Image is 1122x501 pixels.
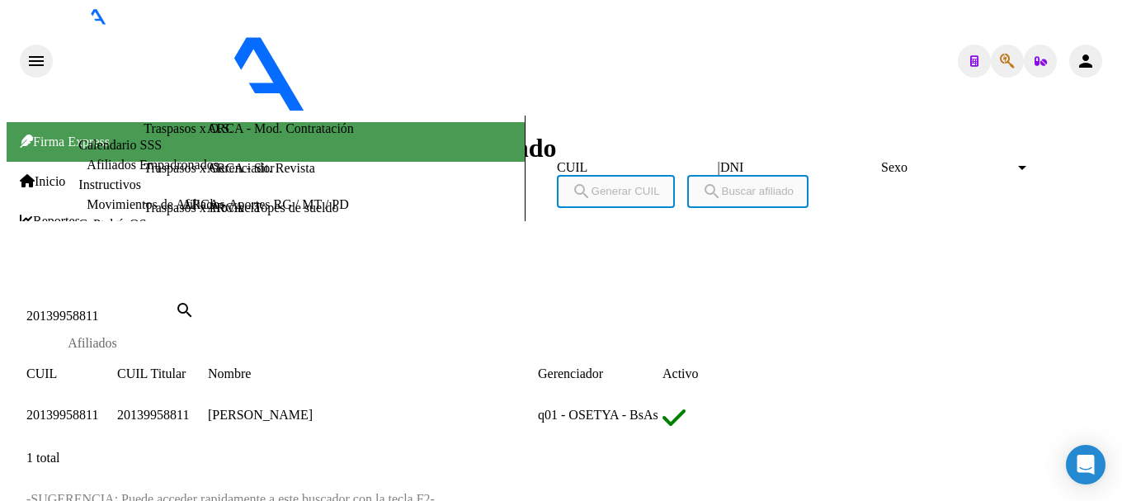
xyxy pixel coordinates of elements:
div: | [557,160,1042,197]
a: ARCA - Sit. Revista [207,161,315,176]
span: Firma Express [20,135,110,149]
div: 1 total [26,451,884,466]
div: Afiliados [68,336,117,351]
mat-icon: search [702,182,722,201]
span: Activo [662,366,699,380]
div: Open Intercom Messenger [1066,445,1105,484]
span: 20139958811 [26,408,98,422]
datatable-header-cell: Nombre [208,363,538,385]
datatable-header-cell: CUIL [26,363,117,385]
datatable-header-cell: Activo [662,363,771,385]
a: ARCA - Topes de sueldo [207,201,338,215]
div: [PERSON_NAME] [208,404,538,426]
datatable-header-cell: Gerenciador [538,363,662,385]
span: Reportes [20,214,80,229]
span: Inicio [20,174,65,189]
span: CUIL Titular [117,366,186,380]
span: CUIL [26,366,57,380]
a: Calendario SSS [78,138,162,152]
mat-icon: menu [26,51,46,71]
span: Buscar afiliado [702,185,794,197]
mat-icon: search [572,182,592,201]
span: q01 - OSETYA - BsAs [538,408,658,422]
a: Traspasos x O.S. [144,121,233,136]
datatable-header-cell: CUIL Titular [117,363,208,385]
span: Generar CUIL [572,185,660,197]
span: Nombre [208,366,251,380]
span: Sexo [881,160,1015,175]
a: Afiliados Empadronados [87,158,219,172]
a: Movimientos de Afiliados [87,197,224,211]
span: - [PERSON_NAME] [444,101,559,115]
mat-icon: person [1076,51,1096,71]
span: 20139958811 [117,408,189,422]
span: Gerenciador [538,366,603,380]
mat-icon: search [175,300,195,320]
a: ARCA - Mod. Contratación [207,121,354,136]
img: Logo SAAS [53,25,444,112]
